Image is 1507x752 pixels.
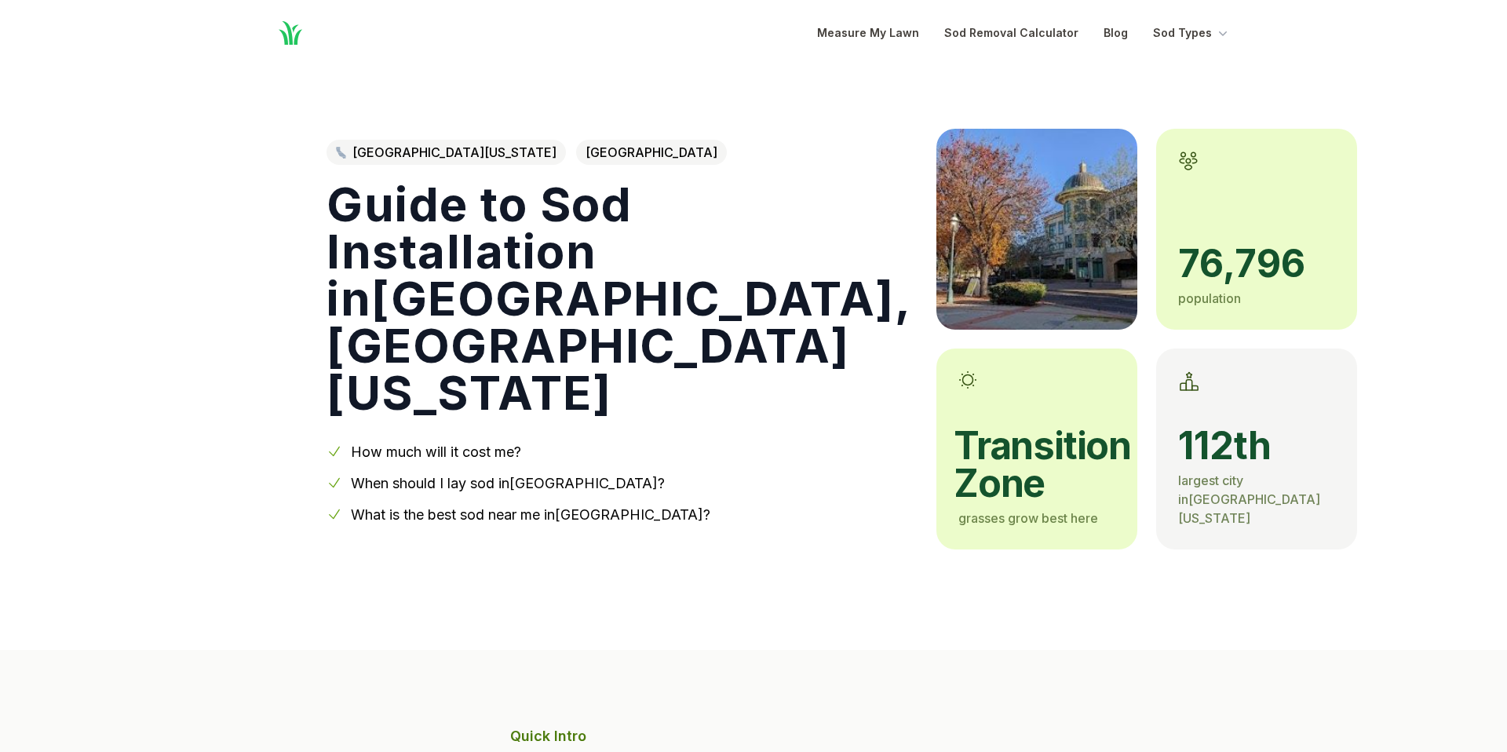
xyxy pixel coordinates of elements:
[1178,245,1335,283] span: 76,796
[351,444,521,460] a: How much will it cost me?
[1153,24,1231,42] button: Sod Types
[576,140,727,165] span: [GEOGRAPHIC_DATA]
[817,24,919,42] a: Measure My Lawn
[1178,290,1241,306] span: population
[327,181,911,416] h1: Guide to Sod Installation in [GEOGRAPHIC_DATA] , [GEOGRAPHIC_DATA][US_STATE]
[336,147,346,159] img: Northern California state outline
[327,140,566,165] a: [GEOGRAPHIC_DATA][US_STATE]
[1178,427,1335,465] span: 112th
[351,475,665,491] a: When should I lay sod in[GEOGRAPHIC_DATA]?
[1104,24,1128,42] a: Blog
[936,129,1137,330] img: A picture of Redwood City
[510,725,997,747] p: Quick Intro
[954,427,1115,502] span: transition zone
[958,510,1098,526] span: grasses grow best here
[1178,473,1320,526] span: largest city in [GEOGRAPHIC_DATA][US_STATE]
[944,24,1078,42] a: Sod Removal Calculator
[351,506,710,523] a: What is the best sod near me in[GEOGRAPHIC_DATA]?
